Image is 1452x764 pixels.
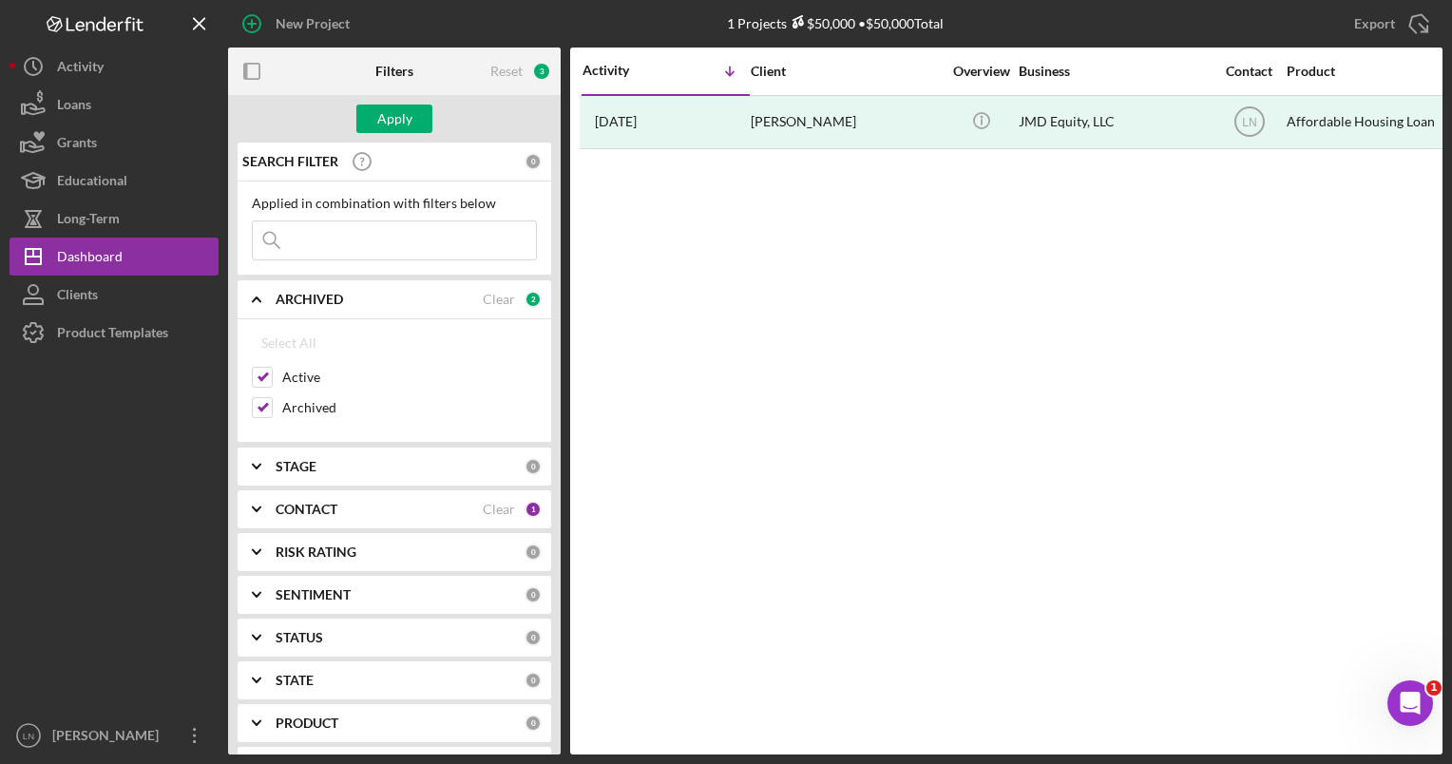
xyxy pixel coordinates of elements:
[525,629,542,646] div: 0
[525,586,542,603] div: 0
[525,715,542,732] div: 0
[276,673,314,688] b: STATE
[483,502,515,517] div: Clear
[10,48,219,86] button: Activity
[377,105,412,133] div: Apply
[727,15,944,31] div: 1 Projects • $50,000 Total
[525,153,542,170] div: 0
[525,458,542,475] div: 0
[525,501,542,518] div: 1
[276,292,343,307] b: ARCHIVED
[490,64,523,79] div: Reset
[787,15,855,31] div: $50,000
[276,544,356,560] b: RISK RATING
[57,314,168,356] div: Product Templates
[282,398,537,417] label: Archived
[595,114,637,129] time: 2024-08-27 21:39
[57,48,104,90] div: Activity
[252,196,537,211] div: Applied in combination with filters below
[252,324,326,362] button: Select All
[10,238,219,276] button: Dashboard
[10,162,219,200] button: Educational
[276,459,316,474] b: STAGE
[751,64,941,79] div: Client
[242,154,338,169] b: SEARCH FILTER
[1213,64,1285,79] div: Contact
[57,238,123,280] div: Dashboard
[1354,5,1395,43] div: Export
[48,716,171,759] div: [PERSON_NAME]
[525,291,542,308] div: 2
[228,5,369,43] button: New Project
[276,502,337,517] b: CONTACT
[483,292,515,307] div: Clear
[583,63,666,78] div: Activity
[282,368,537,387] label: Active
[276,630,323,645] b: STATUS
[276,5,350,43] div: New Project
[751,97,941,147] div: [PERSON_NAME]
[57,276,98,318] div: Clients
[261,324,316,362] div: Select All
[356,105,432,133] button: Apply
[1335,5,1442,43] button: Export
[57,124,97,166] div: Grants
[10,314,219,352] button: Product Templates
[10,86,219,124] button: Loans
[1019,97,1209,147] div: JMD Equity, LLC
[1019,64,1209,79] div: Business
[1242,116,1256,129] text: LN
[946,64,1017,79] div: Overview
[276,716,338,731] b: PRODUCT
[57,200,120,242] div: Long-Term
[525,544,542,561] div: 0
[10,124,219,162] button: Grants
[276,587,351,602] b: SENTIMENT
[532,62,551,81] div: 3
[10,276,219,314] button: Clients
[1387,680,1433,726] iframe: Intercom live chat
[375,64,413,79] b: Filters
[10,200,219,238] button: Long-Term
[57,162,127,204] div: Educational
[525,672,542,689] div: 0
[1426,680,1442,696] span: 1
[10,716,219,754] button: LN[PERSON_NAME]
[57,86,91,128] div: Loans
[23,731,34,741] text: LN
